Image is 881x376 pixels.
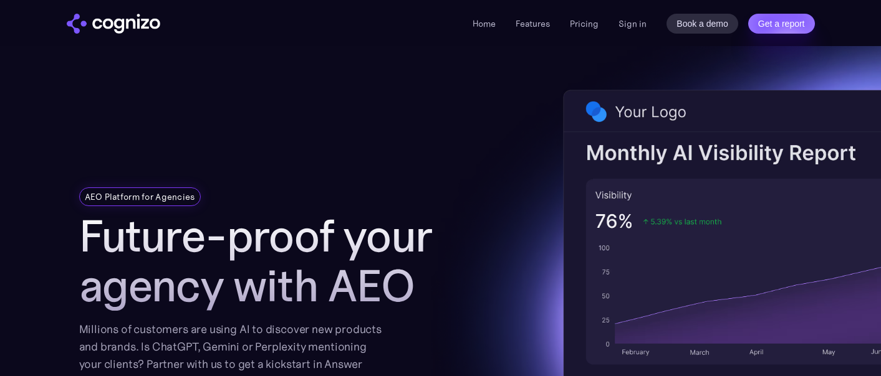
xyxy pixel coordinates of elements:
[67,14,160,34] a: home
[667,14,738,34] a: Book a demo
[473,18,496,29] a: Home
[748,14,815,34] a: Get a report
[619,16,647,31] a: Sign in
[516,18,550,29] a: Features
[67,14,160,34] img: cognizo logo
[85,190,195,203] div: AEO Platform for Agencies
[79,211,466,311] h1: Future-proof your agency with AEO
[570,18,599,29] a: Pricing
